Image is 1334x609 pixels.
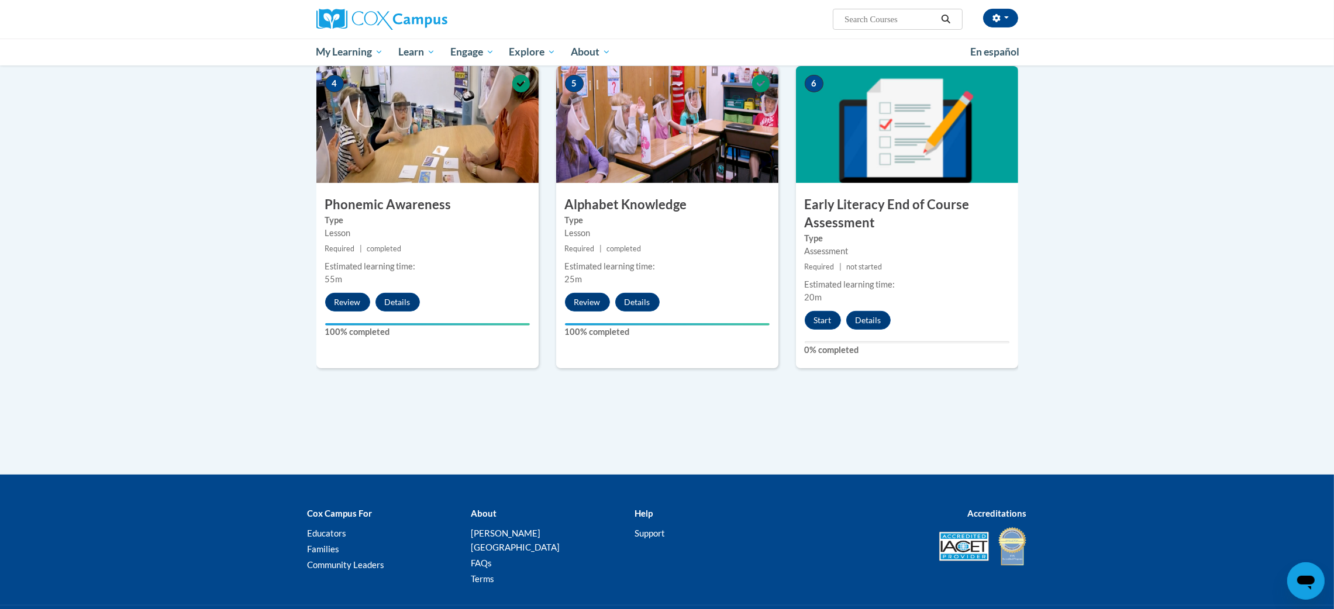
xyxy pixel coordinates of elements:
[805,232,1009,245] label: Type
[805,344,1009,357] label: 0% completed
[450,45,494,59] span: Engage
[565,323,770,326] div: Your progress
[805,311,841,330] button: Start
[805,292,822,302] span: 20m
[606,244,641,253] span: completed
[565,227,770,240] div: Lesson
[471,528,560,552] a: [PERSON_NAME][GEOGRAPHIC_DATA]
[375,293,420,312] button: Details
[846,262,882,271] span: not started
[308,528,347,538] a: Educators
[556,66,778,183] img: Course Image
[998,526,1027,567] img: IDA® Accredited
[937,12,954,26] button: Search
[316,9,447,30] img: Cox Campus
[316,66,539,183] img: Course Image
[939,532,989,561] img: Accredited IACET® Provider
[615,293,660,312] button: Details
[471,508,497,518] b: About
[325,214,530,227] label: Type
[325,323,530,326] div: Your progress
[843,12,937,26] input: Search Courses
[316,196,539,214] h3: Phonemic Awareness
[308,508,373,518] b: Cox Campus For
[970,46,1019,58] span: En español
[443,39,502,65] a: Engage
[325,227,530,240] div: Lesson
[846,311,891,330] button: Details
[599,244,602,253] span: |
[805,75,823,92] span: 6
[563,39,618,65] a: About
[367,244,401,253] span: completed
[805,245,1009,258] div: Assessment
[309,39,391,65] a: My Learning
[325,326,530,338] label: 100% completed
[968,508,1027,518] b: Accreditations
[325,260,530,273] div: Estimated learning time:
[509,45,556,59] span: Explore
[471,558,492,568] a: FAQs
[391,39,443,65] a: Learn
[325,244,355,253] span: Required
[839,262,842,271] span: |
[398,45,435,59] span: Learn
[571,45,611,59] span: About
[565,260,770,273] div: Estimated learning time:
[501,39,563,65] a: Explore
[565,75,584,92] span: 5
[556,196,778,214] h3: Alphabet Knowledge
[565,274,582,284] span: 25m
[635,508,653,518] b: Help
[1287,562,1325,600] iframe: Button to launch messaging window
[565,326,770,338] label: 100% completed
[308,544,340,554] a: Families
[565,214,770,227] label: Type
[316,9,539,30] a: Cox Campus
[325,75,344,92] span: 4
[796,196,1018,232] h3: Early Literacy End of Course Assessment
[796,66,1018,183] img: Course Image
[565,244,595,253] span: Required
[805,278,1009,291] div: Estimated learning time:
[471,573,494,584] a: Terms
[565,293,610,312] button: Review
[325,293,370,312] button: Review
[299,39,1036,65] div: Main menu
[308,559,385,570] a: Community Leaders
[325,274,343,284] span: 55m
[635,528,665,538] a: Support
[316,45,383,59] span: My Learning
[963,40,1027,64] a: En español
[360,244,362,253] span: |
[983,9,1018,27] button: Account Settings
[805,262,835,271] span: Required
